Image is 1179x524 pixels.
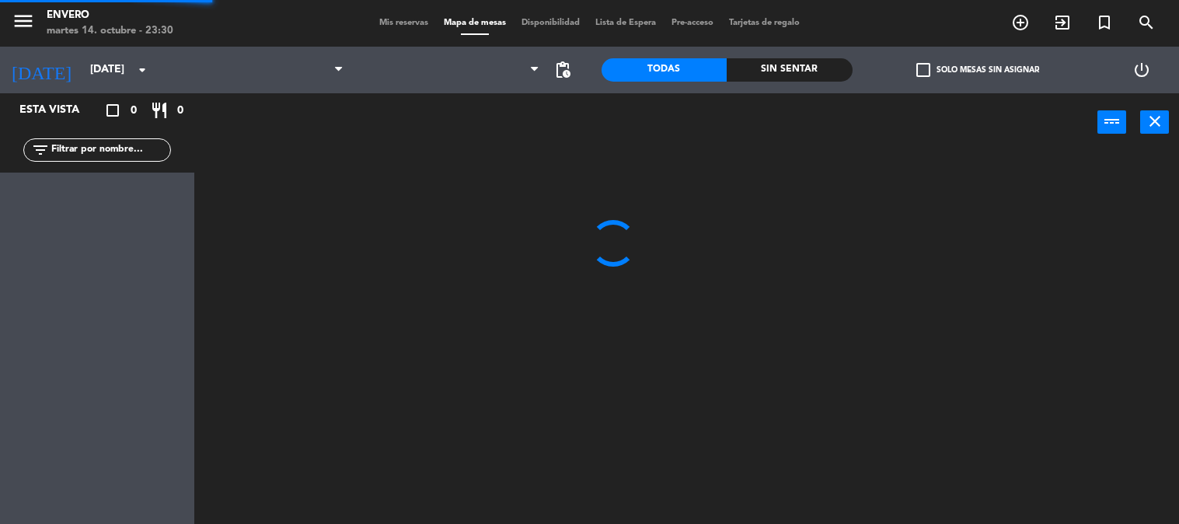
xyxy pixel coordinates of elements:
[1132,61,1151,79] i: power_settings_new
[553,61,572,79] span: pending_actions
[916,63,930,77] span: check_box_outline_blank
[177,102,183,120] span: 0
[47,8,173,23] div: Envero
[8,101,112,120] div: Esta vista
[436,19,514,27] span: Mapa de mesas
[1097,110,1126,134] button: power_input
[371,19,436,27] span: Mis reservas
[1103,112,1121,131] i: power_input
[514,19,588,27] span: Disponibilidad
[1140,110,1169,134] button: close
[1137,13,1156,32] i: search
[150,101,169,120] i: restaurant
[133,61,152,79] i: arrow_drop_down
[664,19,721,27] span: Pre-acceso
[721,19,808,27] span: Tarjetas de regalo
[12,9,35,33] i: menu
[103,101,122,120] i: crop_square
[1011,13,1030,32] i: add_circle_outline
[1095,13,1114,32] i: turned_in_not
[588,19,664,27] span: Lista de Espera
[47,23,173,39] div: martes 14. octubre - 23:30
[727,58,853,82] div: Sin sentar
[602,58,727,82] div: Todas
[131,102,137,120] span: 0
[12,9,35,38] button: menu
[1146,112,1164,131] i: close
[916,63,1039,77] label: Solo mesas sin asignar
[31,141,50,159] i: filter_list
[50,141,170,159] input: Filtrar por nombre...
[1053,13,1072,32] i: exit_to_app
